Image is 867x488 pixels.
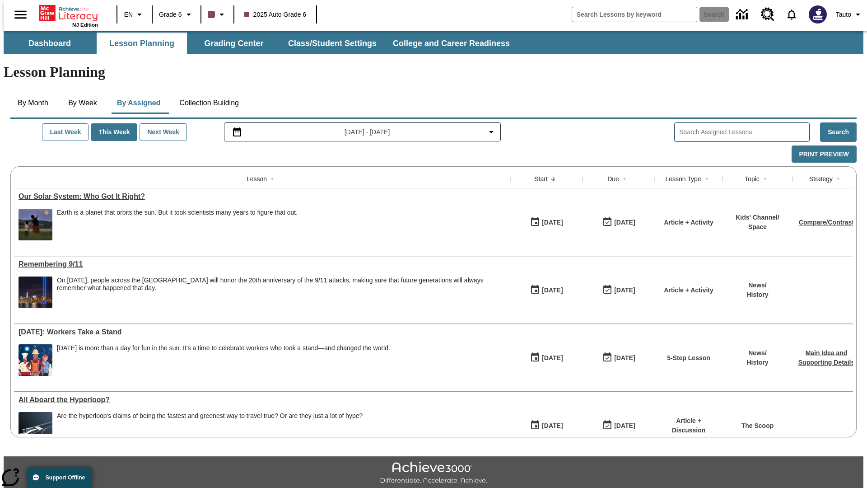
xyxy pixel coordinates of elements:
[799,219,854,226] a: Compare/Contrast
[745,174,760,183] div: Topic
[833,174,844,184] button: Sort
[736,222,779,232] p: Space
[7,1,34,28] button: Open side menu
[386,33,517,54] button: College and Career Readiness
[19,396,506,404] div: All Aboard the Hyperloop?
[19,344,52,376] img: A banner with a blue background shows an illustrated row of diverse men and women dressed in clot...
[10,92,56,114] button: By Month
[746,348,768,358] p: News /
[527,417,566,434] button: 07/21/25: First time the lesson was available
[189,33,279,54] button: Grading Center
[19,412,52,444] img: Artist rendering of Hyperloop TT vehicle entering a tunnel
[542,217,563,228] div: [DATE]
[57,412,363,444] div: Are the hyperloop's claims of being the fastest and greenest way to travel true? Or are they just...
[19,192,506,201] a: Our Solar System: Who Got It Right? , Lessons
[120,6,149,23] button: Language: EN, Select a language
[19,209,52,240] img: One child points up at the moon in the night sky as another child looks on.
[19,328,506,336] a: Labor Day: Workers Take a Stand, Lessons
[679,126,809,139] input: Search Assigned Lessons
[60,92,105,114] button: By Week
[664,218,713,227] p: Article + Activity
[599,417,638,434] button: 06/30/26: Last day the lesson can be accessed
[57,412,363,420] div: Are the hyperloop's claims of being the fastest and greenest way to travel true? Or are they just...
[19,260,506,268] div: Remembering 9/11
[614,285,635,296] div: [DATE]
[4,64,863,80] h1: Lesson Planning
[46,474,85,481] span: Support Offline
[19,328,506,336] div: Labor Day: Workers Take a Stand
[614,352,635,364] div: [DATE]
[172,92,246,114] button: Collection Building
[809,174,833,183] div: Strategy
[244,10,307,19] span: 2025 Auto Grade 6
[267,174,278,184] button: Sort
[572,7,697,22] input: search field
[42,123,89,141] button: Last Week
[820,122,857,142] button: Search
[97,33,187,54] button: Lesson Planning
[19,396,506,404] a: All Aboard the Hyperloop?, Lessons
[741,421,774,431] p: The Scoop
[534,174,548,183] div: Start
[542,420,563,432] div: [DATE]
[204,6,231,23] button: Class color is dark brown. Change class color
[780,3,803,26] a: Notifications
[667,353,710,363] p: 5-Step Lesson
[755,2,780,27] a: Resource Center, Will open in new tab
[599,282,638,299] button: 09/01/25: Last day the lesson can be accessed
[57,277,506,308] div: On September 11, 2021, people across the United States will honor the 20th anniversary of the 9/1...
[527,214,566,231] button: 09/01/25: First time the lesson was available
[247,174,267,183] div: Lesson
[39,4,98,22] a: Home
[4,33,518,54] div: SubNavbar
[803,3,832,26] button: Select a new avatar
[228,127,497,137] button: Select the date range menu item
[91,123,137,141] button: This Week
[159,10,182,19] span: Grade 6
[110,92,168,114] button: By Assigned
[542,285,563,296] div: [DATE]
[57,209,298,216] div: Earth is a planet that orbits the sun. But it took scientists many years to figure that out.
[736,213,779,222] p: Kids' Channel /
[832,6,867,23] button: Profile/Settings
[665,174,701,183] div: Lesson Type
[5,33,95,54] button: Dashboard
[731,2,755,27] a: Data Center
[599,349,638,366] button: 09/07/25: Last day the lesson can be accessed
[798,349,854,366] a: Main Idea and Supporting Details
[19,260,506,268] a: Remembering 9/11, Lessons
[701,174,712,184] button: Sort
[836,10,851,19] span: Tauto
[140,123,187,141] button: Next Week
[4,31,863,54] div: SubNavbar
[599,214,638,231] button: 09/01/25: Last day the lesson can be accessed
[57,344,390,352] div: [DATE] is more than a day for fun in the sun. It's a time to celebrate workers who took a stand—a...
[72,22,98,28] span: NJ Edition
[27,467,92,488] button: Support Offline
[614,217,635,228] div: [DATE]
[619,174,630,184] button: Sort
[155,6,198,23] button: Grade: Grade 6, Select a grade
[39,3,98,28] div: Home
[527,349,566,366] button: 09/01/25: First time the lesson was available
[809,5,827,23] img: Avatar
[527,282,566,299] button: 09/01/25: First time the lesson was available
[380,462,487,485] img: Achieve3000 Differentiate Accelerate Achieve
[281,33,384,54] button: Class/Student Settings
[124,10,133,19] span: EN
[57,277,506,292] div: On [DATE], people across the [GEOGRAPHIC_DATA] will honor the 20th anniversary of the 9/11 attack...
[760,174,770,184] button: Sort
[345,127,390,137] span: [DATE] - [DATE]
[792,145,857,163] button: Print Preview
[57,344,390,376] div: Labor Day is more than a day for fun in the sun. It's a time to celebrate workers who took a stan...
[746,281,768,290] p: News /
[664,286,713,295] p: Article + Activity
[548,174,559,184] button: Sort
[19,277,52,308] img: New York City Tribute in Light from Liberty State Park, New Jersey
[659,416,718,435] p: Article + Discussion
[57,209,298,240] div: Earth is a planet that orbits the sun. But it took scientists many years to figure that out.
